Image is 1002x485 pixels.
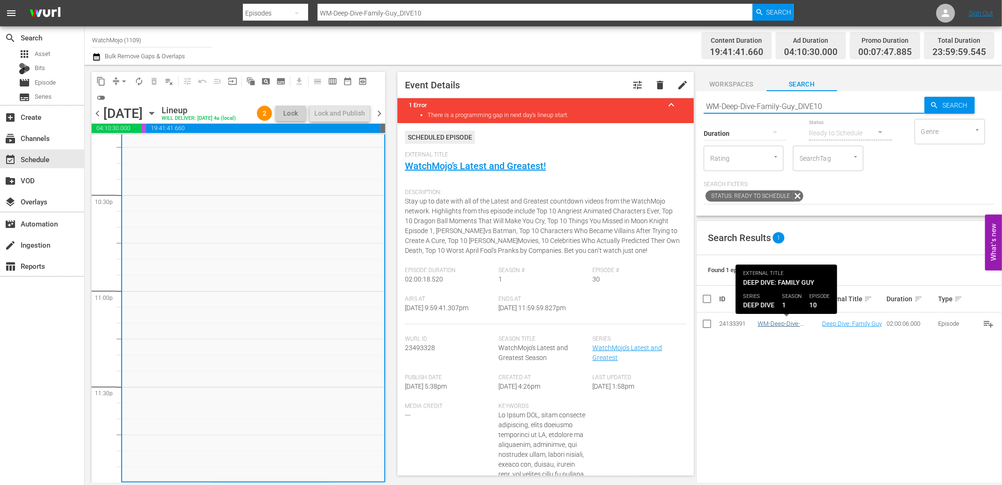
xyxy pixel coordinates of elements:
[225,74,240,89] span: Update Metadata from Key Asset
[405,79,460,91] span: Event Details
[592,275,600,283] span: 30
[887,320,936,327] div: 02:00:06.000
[162,116,236,122] div: WILL DELIVER: [DATE] 4a (local)
[93,90,109,105] span: 24 hours Lineup View is OFF
[93,74,109,89] span: Copy Lineup
[708,232,771,243] span: Search Results
[328,77,337,86] span: calendar_view_week_outlined
[671,74,694,96] button: edit
[858,34,912,47] div: Promo Duration
[276,106,306,121] button: Lock
[632,79,643,91] span: Customize Event
[710,47,763,58] span: 19:41:41.660
[5,261,16,272] span: table_chart
[405,189,682,196] span: Description:
[19,63,30,74] div: Bits
[499,344,568,361] span: WatchMojo's Latest and Greatest Season
[499,336,588,343] span: Season Title
[177,72,195,90] span: Customize Events
[499,383,541,390] span: [DATE] 4:26pm
[809,120,892,146] div: Ready to Schedule
[499,296,588,303] span: Ends At
[704,180,994,188] p: Search Filters:
[162,105,236,116] div: Lineup
[592,383,634,390] span: [DATE] 1:58pm
[273,74,288,89] span: Create Series Block
[773,232,785,243] span: 1
[405,344,435,352] span: 23493328
[19,48,30,60] span: Asset
[5,154,16,165] span: Schedule
[887,293,936,305] div: Duration
[35,78,56,87] span: Episode
[938,293,974,305] div: Type
[405,403,494,410] span: Media Credit
[405,411,411,419] span: ---
[706,190,792,202] span: Status: Ready to Schedule
[932,34,986,47] div: Total Duration
[499,403,588,410] span: Keywords
[499,304,566,312] span: [DATE] 11:59:59.827pm
[654,79,666,91] span: delete
[784,47,838,58] span: 04:10:30.000
[103,53,185,60] span: Bulk Remove Gaps & Overlaps
[257,110,272,117] span: 2
[409,102,660,109] title: 1 Error
[696,78,767,90] span: Workspaces
[405,160,546,172] a: WatchMojo’s Latest and Greatest!
[276,77,286,86] span: subtitles_outlined
[858,47,912,58] span: 00:07:47.885
[405,383,447,390] span: [DATE] 5:38pm
[977,313,1000,335] button: playlist_add
[719,295,755,303] div: ID
[35,63,45,73] span: Bits
[381,124,385,133] span: 00:00:00.455
[666,99,677,110] span: keyboard_arrow_up
[405,197,680,254] span: Stay up to date with all of the Latest and Greatest countdown videos from the WatchMojo network. ...
[592,344,662,361] a: WatchMojo's Latest and Greatest
[822,293,884,305] div: External Title
[373,108,385,119] span: chevron_right
[405,267,494,274] span: Episode Duration
[314,105,365,122] div: Lock and Publish
[92,108,103,119] span: chevron_left
[983,318,994,329] span: playlist_add
[851,152,860,161] button: Open
[19,92,30,103] span: Series
[280,109,302,118] span: Lock
[592,267,682,274] span: Episode #
[753,4,794,21] button: Search
[660,94,683,116] button: keyboard_arrow_up
[35,92,52,102] span: Series
[405,275,443,283] span: 02:00:18.520
[164,77,174,86] span: playlist_remove_outlined
[141,124,146,133] span: 00:07:47.885
[5,133,16,144] span: subscriptions
[5,112,16,123] span: Create
[592,336,682,343] span: Series
[343,77,352,86] span: date_range_outlined
[767,78,837,90] span: Search
[355,74,370,89] span: View Backup
[405,296,494,303] span: Airs At
[914,295,923,303] span: sort
[147,74,162,89] span: Select an event to delete
[954,295,963,303] span: sort
[103,106,143,121] div: [DATE]
[499,267,588,274] span: Season #
[708,266,808,274] span: Found 1 episodes sorted by: relevance
[96,93,106,102] span: toggle_off
[427,111,683,118] li: There is a programming gap in next day's lineup start.
[23,2,68,24] img: ans4CAIJ8jUAAAAAAAAAAAAAAAAAAAAAAAAgQb4GAAAAAAAAAAAAAAAAAAAAAAAAJMjXAAAAAAAAAAAAAAAAAAAAAAAAgAT5G...
[649,74,671,96] button: delete
[626,74,649,96] button: tune
[146,124,381,133] span: 19:41:41.660
[985,215,1002,271] button: Open Feedback Widget
[19,77,30,88] span: Episode
[405,374,494,382] span: Publish Date
[162,74,177,89] span: Clear Lineup
[405,151,682,159] span: External Title
[677,79,688,91] span: edit
[767,4,792,21] span: Search
[499,275,503,283] span: 1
